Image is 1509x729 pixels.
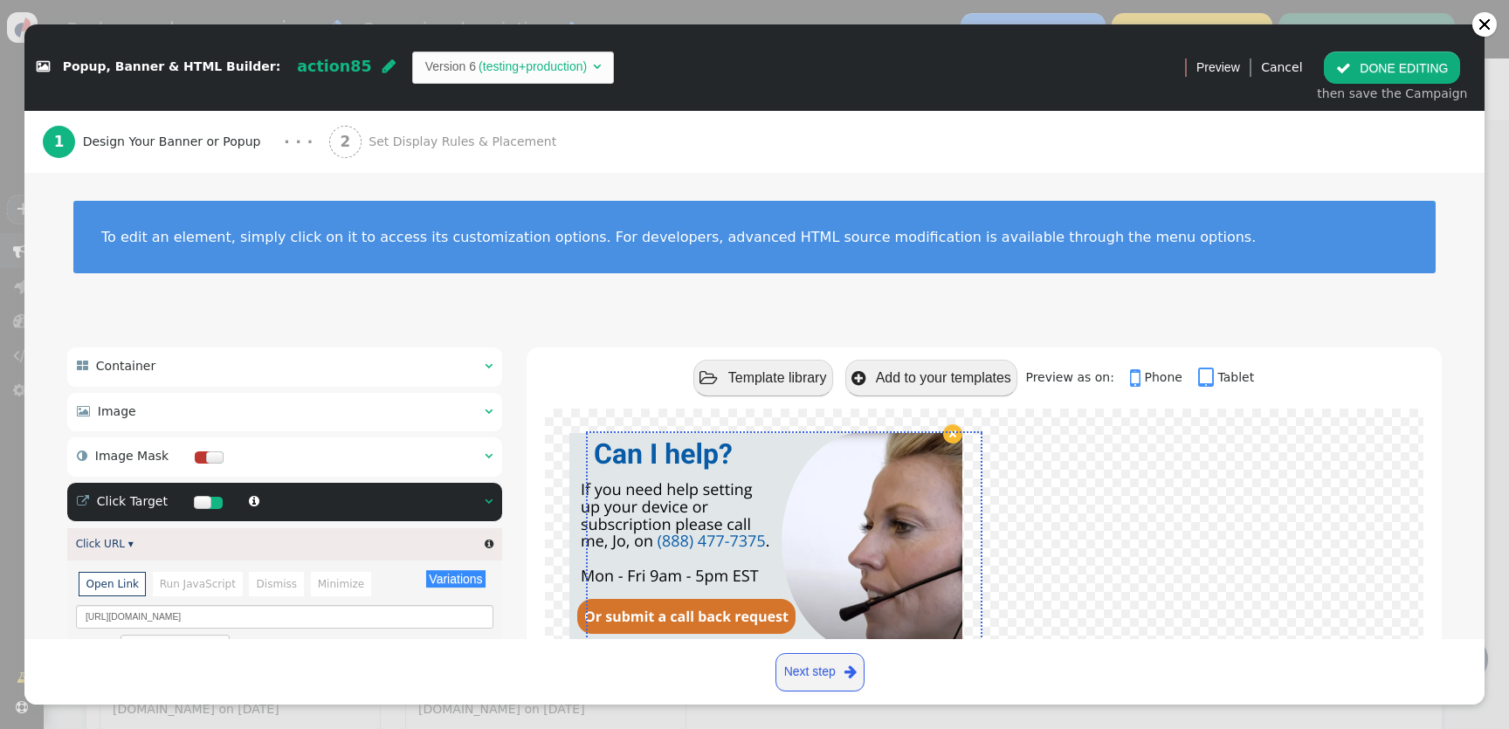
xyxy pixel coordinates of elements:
[76,605,494,629] input: Link URL
[249,495,259,507] span: 
[96,359,155,373] span: Container
[593,60,601,72] span: 
[63,60,281,74] span: Popup, Banner & HTML Builder:
[485,360,493,372] span: 
[98,404,136,418] span: Image
[1198,366,1217,390] span: 
[76,538,134,550] a: Click URL ▾
[1317,85,1467,103] div: then save the Campaign
[1130,366,1144,390] span: 
[1130,370,1195,384] a: Phone
[340,133,350,150] b: 2
[77,360,88,372] span: 
[329,111,596,173] a: 2 Set Display Rules & Placement
[1196,52,1240,83] a: Preview
[845,360,1017,395] button: Add to your templates
[844,661,857,683] span: 
[476,58,589,76] td: (testing+production)
[83,133,268,151] span: Design Your Banner or Popup
[1336,61,1351,75] span: 
[77,405,90,417] span: 
[43,111,329,173] a: 1 Design Your Banner or Popup · · ·
[775,653,865,691] a: Next step
[77,450,87,462] span: 
[369,133,563,151] span: Set Display Rules & Placement
[1196,58,1240,77] span: Preview
[97,494,168,508] span: Click Target
[250,450,260,462] span: 
[485,450,493,462] span: 
[699,370,718,387] span: 
[693,360,833,395] button: Template library
[485,495,493,507] span: 
[37,61,50,73] span: 
[485,405,493,417] span: 
[485,539,493,549] span: 
[1324,52,1460,83] button: DONE EDITING
[284,130,313,154] div: · · ·
[95,449,169,463] span: Image Mask
[1198,370,1254,384] a: Tablet
[425,58,476,76] td: Version 6
[249,572,304,595] li: Dismiss
[1025,370,1126,384] span: Preview as on:
[426,570,485,588] button: Variations
[311,572,372,595] li: Minimize
[54,133,65,150] b: 1
[188,360,198,372] span: 
[1261,60,1302,74] a: Cancel
[153,572,244,595] li: Run JavaScript
[77,495,89,507] span: 
[851,370,865,387] span: 
[169,405,179,417] span: 
[79,572,146,595] li: Open Link
[382,58,396,74] span: 
[297,58,371,75] span: action85
[101,229,1408,245] div: To edit an element, simply click on it to access its customization options. For developers, advan...
[76,635,494,662] div: Open in:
